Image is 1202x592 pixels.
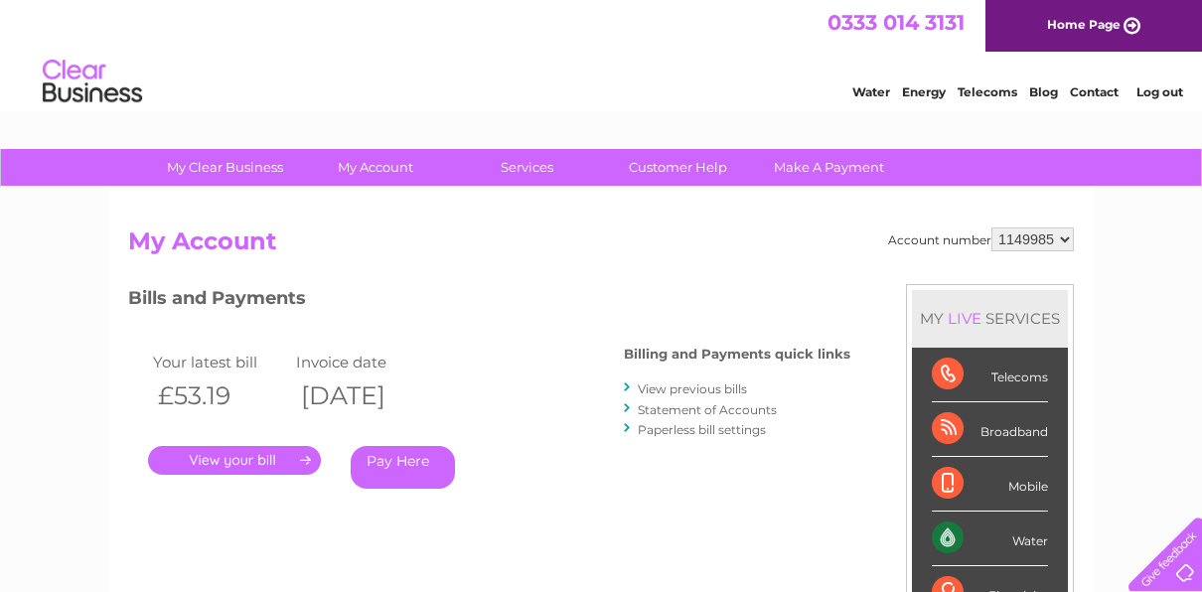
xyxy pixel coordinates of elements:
[944,309,985,328] div: LIVE
[747,149,911,186] a: Make A Payment
[596,149,760,186] a: Customer Help
[932,457,1048,512] div: Mobile
[128,284,850,319] h3: Bills and Payments
[1070,84,1119,99] a: Contact
[148,349,291,375] td: Your latest bill
[888,227,1074,251] div: Account number
[912,290,1068,347] div: MY SERVICES
[148,375,291,416] th: £53.19
[958,84,1017,99] a: Telecoms
[638,381,747,396] a: View previous bills
[291,375,434,416] th: [DATE]
[294,149,458,186] a: My Account
[42,52,143,112] img: logo.png
[128,227,1074,265] h2: My Account
[291,349,434,375] td: Invoice date
[902,84,946,99] a: Energy
[932,348,1048,402] div: Telecoms
[1029,84,1058,99] a: Blog
[638,402,777,417] a: Statement of Accounts
[827,10,965,35] a: 0333 014 3131
[351,446,455,489] a: Pay Here
[932,512,1048,566] div: Water
[143,149,307,186] a: My Clear Business
[445,149,609,186] a: Services
[638,422,766,437] a: Paperless bill settings
[624,347,850,362] h4: Billing and Payments quick links
[1136,84,1183,99] a: Log out
[852,84,890,99] a: Water
[133,11,1072,96] div: Clear Business is a trading name of Verastar Limited (registered in [GEOGRAPHIC_DATA] No. 3667643...
[148,446,321,475] a: .
[932,402,1048,457] div: Broadband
